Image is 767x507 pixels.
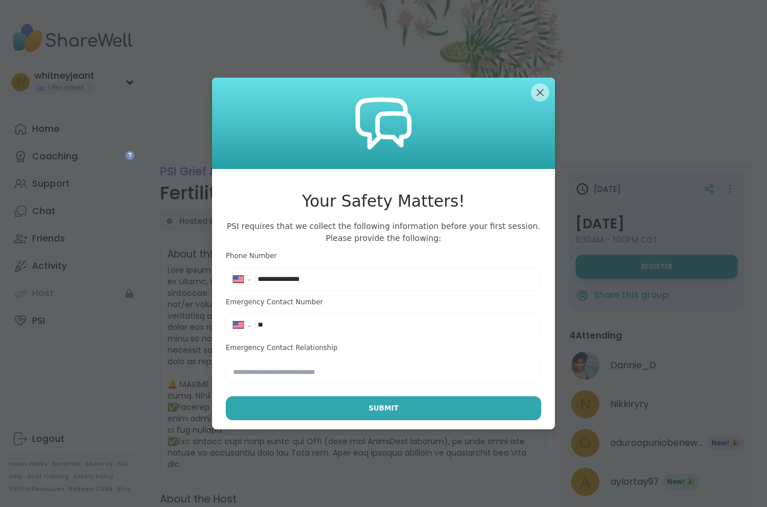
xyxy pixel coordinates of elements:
[233,276,243,283] img: United States
[226,190,541,214] h3: Your Safety Matters!
[226,251,541,261] h3: Phone Number
[226,343,541,353] h3: Emergency Contact Relationship
[226,220,541,244] span: PSI requires that we collect the following information before your first session. Please provide ...
[125,151,134,160] iframe: Spotlight
[226,396,541,420] button: Submit
[369,403,398,413] span: Submit
[226,297,541,307] h3: Emergency Contact Number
